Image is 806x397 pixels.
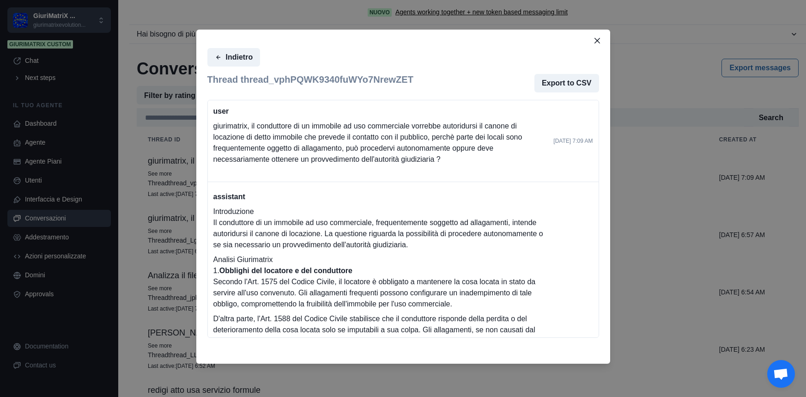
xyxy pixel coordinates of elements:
button: Export to CSV [534,74,599,92]
p: [DATE] 7:09 AM [553,137,593,145]
p: assistant [213,191,546,202]
h3: Analisi Giurimatrix [213,254,546,265]
h2: Thread thread_vphPQWK9340fuWYo7NrewZET [207,74,413,92]
div: Aprire la chat [767,360,795,388]
button: Close [590,33,605,48]
strong: Obblighi del locatore e del conduttore [219,267,352,275]
p: giurimatrix, il conduttore di un immobile ad uso commerciale vorrebbe autoridursi il canone di lo... [213,121,546,165]
p: D'altra parte, l'Art. 1588 del Codice Civile stabilisce che il conduttore risponde della perdita ... [213,313,546,347]
h3: Introduzione [213,206,546,217]
button: Indietro [207,48,261,67]
h4: 1. [213,265,546,276]
p: user [213,106,546,117]
p: Secondo l'Art. 1575 del Codice Civile, il locatore è obbligato a mantenere la cosa locata in stat... [213,276,546,310]
p: Il conduttore di un immobile ad uso commerciale, frequentemente soggetto ad allagamenti, intende ... [213,217,546,250]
